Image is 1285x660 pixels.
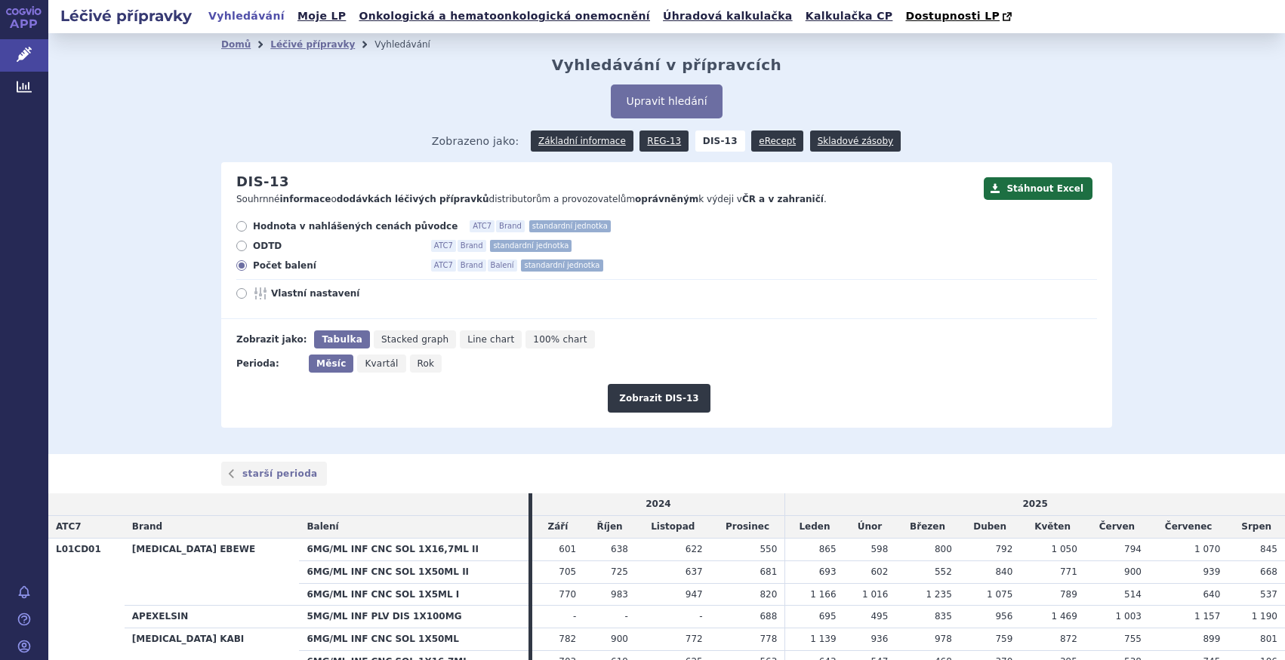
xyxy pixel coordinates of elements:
span: - [573,611,576,622]
li: Vyhledávání [374,33,450,56]
span: 845 [1260,544,1277,554]
a: Dostupnosti LP [901,6,1019,27]
span: 770 [559,589,576,600]
span: 681 [760,566,777,577]
span: 778 [760,634,777,644]
strong: informace [280,194,331,204]
a: Domů [221,39,251,50]
a: Úhradová kalkulačka [658,6,797,26]
td: Prosinec [710,516,785,539]
span: 495 [871,611,888,622]
a: Skladové zásoby [810,130,901,152]
span: 1 139 [810,634,836,644]
a: Základní informace [531,130,633,152]
span: ATC7 [470,220,495,232]
span: 725 [611,566,628,577]
span: 872 [1060,634,1077,644]
td: Červen [1085,516,1149,539]
td: Říjen [584,516,636,539]
span: Line chart [467,334,514,345]
span: Balení [488,259,517,272]
span: 100% chart [533,334,587,345]
span: - [625,611,628,622]
span: 800 [935,544,952,554]
span: standardní jednotka [529,220,611,232]
span: 1 070 [1194,544,1220,554]
strong: DIS-13 [695,130,745,152]
span: 601 [559,544,576,554]
a: Onkologická a hematoonkologická onemocnění [354,6,655,26]
a: Léčivé přípravky [270,39,355,50]
span: 1 050 [1051,544,1077,554]
span: 1 003 [1116,611,1142,622]
span: Měsíc [316,358,346,369]
span: 1 235 [926,589,951,600]
span: 947 [686,589,703,600]
span: 688 [760,611,777,622]
td: Květen [1020,516,1085,539]
span: 900 [1124,566,1142,577]
span: 1 157 [1194,611,1220,622]
a: Kalkulačka CP [801,6,898,26]
button: Zobrazit DIS-13 [608,384,710,413]
span: 983 [611,589,628,600]
a: REG-13 [639,130,689,152]
span: Tabulka [322,334,362,345]
span: 622 [686,544,703,554]
span: 772 [686,634,703,644]
span: Rok [418,358,435,369]
span: standardní jednotka [490,240,572,252]
span: 782 [559,634,576,644]
span: 755 [1124,634,1142,644]
span: Brand [132,521,162,532]
span: ATC7 [431,259,456,272]
span: 1 469 [1051,611,1077,622]
span: Hodnota v nahlášených cenách původce [253,220,458,232]
span: 640 [1203,589,1220,600]
td: Únor [844,516,896,539]
th: APEXELSIN [125,606,300,628]
th: 6MG/ML INF CNC SOL 1X5ML I [299,583,528,606]
span: ATC7 [431,240,456,252]
div: Perioda: [236,355,301,373]
button: Upravit hledání [611,84,722,118]
th: 6MG/ML INF CNC SOL 1X16,7ML II [299,538,528,560]
span: Stacked graph [381,334,448,345]
span: Počet balení [253,259,419,272]
span: 801 [1260,634,1277,644]
span: Vlastní nastavení [271,287,437,299]
span: Balení [307,521,338,532]
td: Leden [785,516,844,539]
a: Moje LP [293,6,350,26]
td: 2025 [785,493,1285,515]
a: starší perioda [221,462,327,486]
span: 1 016 [862,589,888,600]
span: 771 [1060,566,1077,577]
span: 789 [1060,589,1077,600]
span: 865 [819,544,837,554]
td: Březen [895,516,959,539]
span: 792 [995,544,1012,554]
span: 552 [935,566,952,577]
span: 835 [935,611,952,622]
td: Listopad [636,516,710,539]
span: ATC7 [56,521,82,532]
span: Dostupnosti LP [905,10,1000,22]
span: 759 [995,634,1012,644]
span: 695 [819,611,837,622]
span: 598 [871,544,888,554]
span: 693 [819,566,837,577]
span: 1 166 [810,589,836,600]
span: 900 [611,634,628,644]
span: ODTD [253,240,419,252]
span: 936 [871,634,888,644]
strong: ČR a v zahraničí [742,194,824,204]
td: Duben [960,516,1021,539]
th: 6MG/ML INF CNC SOL 1X50ML [299,628,528,651]
td: Srpen [1228,516,1285,539]
span: Brand [458,259,486,272]
h2: Léčivé přípravky [48,5,204,26]
th: 5MG/ML INF PLV DIS 1X100MG [299,606,528,628]
span: Brand [496,220,525,232]
span: standardní jednotka [521,259,602,272]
